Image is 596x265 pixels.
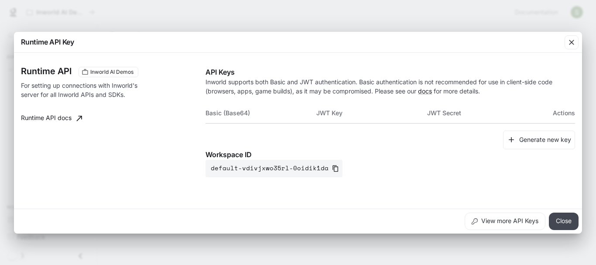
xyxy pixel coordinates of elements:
[21,81,154,99] p: For setting up connections with Inworld's server for all Inworld APIs and SDKs.
[21,67,72,76] h3: Runtime API
[87,68,137,76] span: Inworld AI Demos
[206,77,575,96] p: Inworld supports both Basic and JWT authentication. Basic authentication is not recommended for u...
[206,103,316,124] th: Basic (Base64)
[418,87,432,95] a: docs
[465,213,545,230] button: View more API Keys
[549,213,579,230] button: Close
[316,103,427,124] th: JWT Key
[206,160,343,177] button: default-vdivjxwo35rl-0oidik1da
[206,67,575,77] p: API Keys
[79,67,138,77] div: These keys will apply to your current workspace only
[427,103,538,124] th: JWT Secret
[17,110,86,127] a: Runtime API docs
[503,131,575,149] button: Generate new key
[206,149,575,160] p: Workspace ID
[538,103,575,124] th: Actions
[21,37,74,47] p: Runtime API Key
